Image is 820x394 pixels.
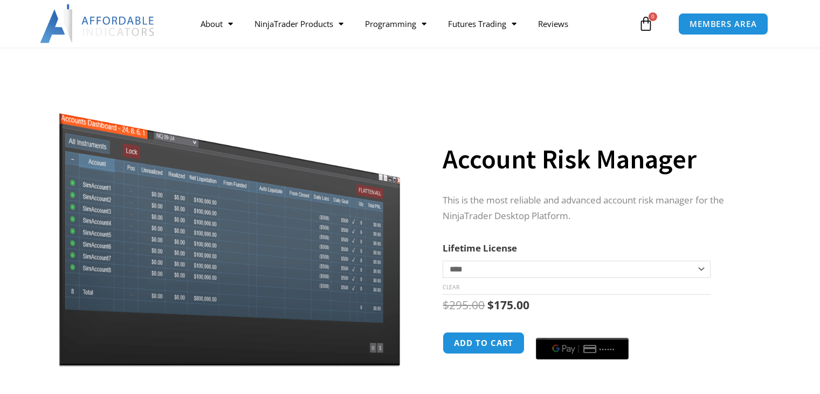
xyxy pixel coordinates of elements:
h1: Account Risk Manager [443,140,757,178]
a: NinjaTrader Products [244,11,354,36]
img: LogoAI | Affordable Indicators – NinjaTrader [40,4,156,43]
iframe: Secure express checkout frame [534,330,631,331]
nav: Menu [190,11,636,36]
bdi: 175.00 [487,297,529,313]
span: $ [443,297,449,313]
text: •••••• [600,345,616,353]
a: Programming [354,11,437,36]
span: 0 [649,12,657,21]
iframe: PayPal Message 1 [443,369,757,378]
a: MEMBERS AREA [678,13,768,35]
button: Buy with GPay [536,338,629,359]
a: Clear options [443,283,459,291]
span: $ [487,297,494,313]
label: Lifetime License [443,242,517,254]
a: Futures Trading [437,11,527,36]
a: Reviews [527,11,579,36]
button: Add to cart [443,332,525,354]
span: MEMBERS AREA [690,20,757,28]
a: About [190,11,244,36]
a: 0 [622,8,670,39]
bdi: 295.00 [443,297,485,313]
p: This is the most reliable and advanced account risk manager for the NinjaTrader Desktop Platform. [443,193,757,224]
